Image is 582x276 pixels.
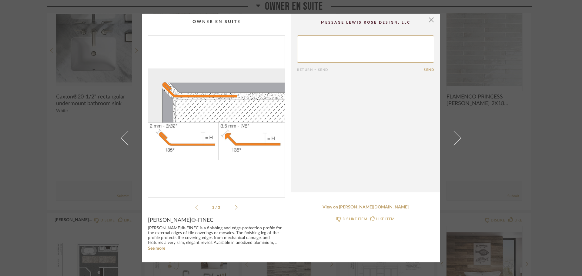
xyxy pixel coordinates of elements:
span: / [215,206,218,209]
span: 3 [212,206,215,209]
span: 3 [218,206,221,209]
img: 263d304b-e632-426a-99d6-07f4d1ca843b_1000x1000.jpg [148,36,285,192]
div: 2 [148,36,285,192]
div: [PERSON_NAME]®-FINEC is a finishing and edge-protection profile for the external edges of tile co... [148,226,285,245]
div: LIKE ITEM [376,216,394,222]
div: Return = Send [297,68,424,72]
a: View on [PERSON_NAME][DOMAIN_NAME] [297,205,434,210]
a: See more [148,246,165,251]
button: Close [425,14,437,26]
div: DISLIKE ITEM [343,216,367,222]
span: [PERSON_NAME]®-FINEC [148,217,213,224]
button: Send [424,68,434,72]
